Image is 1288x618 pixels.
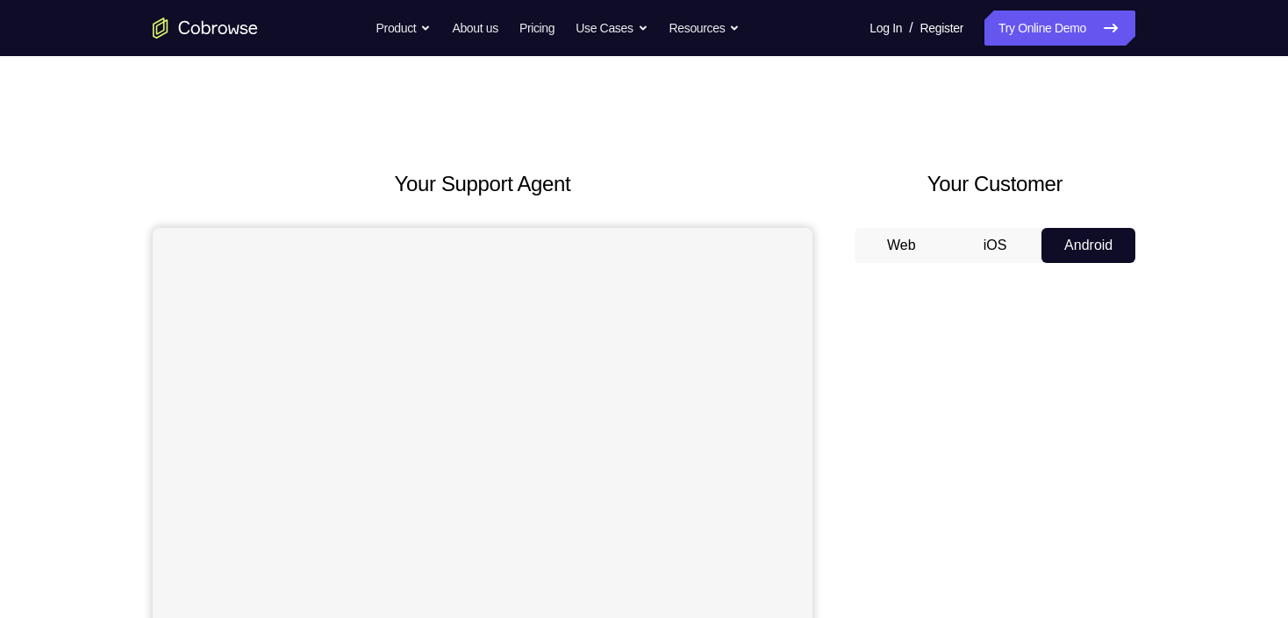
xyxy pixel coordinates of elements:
button: Resources [669,11,741,46]
button: Product [376,11,432,46]
button: Use Cases [576,11,648,46]
a: Go to the home page [153,18,258,39]
button: Android [1041,228,1135,263]
h2: Your Customer [855,168,1135,200]
button: Web [855,228,948,263]
a: Register [920,11,963,46]
a: Pricing [519,11,555,46]
a: Log In [869,11,902,46]
button: iOS [948,228,1042,263]
a: Try Online Demo [984,11,1135,46]
h2: Your Support Agent [153,168,812,200]
a: About us [452,11,497,46]
span: / [909,18,912,39]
